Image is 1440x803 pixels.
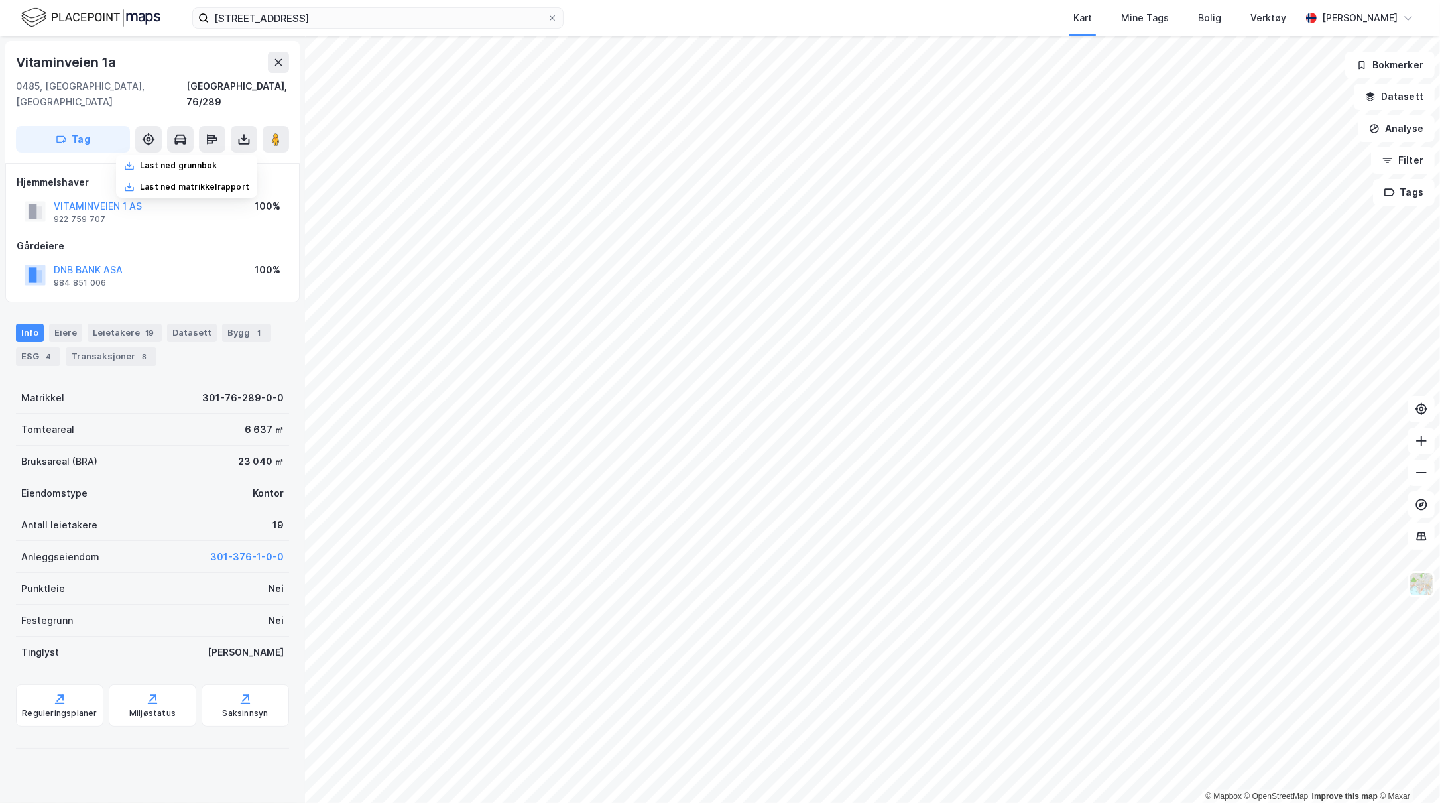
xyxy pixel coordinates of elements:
div: Hjemmelshaver [17,174,288,190]
button: Tag [16,126,130,153]
img: Z [1409,572,1434,597]
a: OpenStreetMap [1244,792,1309,801]
div: 23 040 ㎡ [238,454,284,469]
div: Datasett [167,324,217,342]
div: [PERSON_NAME] [1322,10,1398,26]
div: [GEOGRAPHIC_DATA], 76/289 [186,78,289,110]
div: Kontrollprogram for chat [1374,739,1440,803]
div: Leietakere [88,324,162,342]
a: Mapbox [1205,792,1242,801]
div: 100% [255,262,280,278]
button: Datasett [1354,84,1435,110]
img: logo.f888ab2527a4732fd821a326f86c7f29.svg [21,6,160,29]
div: Mine Tags [1121,10,1169,26]
div: 922 759 707 [54,214,105,225]
div: Saksinnsyn [223,708,269,719]
div: Last ned matrikkelrapport [140,182,249,192]
div: 984 851 006 [54,278,106,288]
div: Punktleie [21,581,65,597]
div: Tinglyst [21,645,59,660]
div: 1 [253,326,266,340]
div: Kart [1073,10,1092,26]
div: ESG [16,347,60,366]
div: Eiendomstype [21,485,88,501]
div: Gårdeiere [17,238,288,254]
div: Miljøstatus [129,708,176,719]
div: 19 [272,517,284,533]
a: Improve this map [1312,792,1378,801]
div: Kontor [253,485,284,501]
div: 100% [255,198,280,214]
div: Eiere [49,324,82,342]
button: Bokmerker [1345,52,1435,78]
div: 19 [143,326,156,340]
button: 301-376-1-0-0 [210,549,284,565]
div: Matrikkel [21,390,64,406]
div: 4 [42,350,55,363]
div: Info [16,324,44,342]
div: Transaksjoner [66,347,156,366]
div: Reguleringsplaner [22,708,97,719]
div: 6 637 ㎡ [245,422,284,438]
button: Analyse [1358,115,1435,142]
button: Tags [1373,179,1435,206]
iframe: Chat Widget [1374,739,1440,803]
div: Bygg [222,324,271,342]
div: Verktøy [1250,10,1286,26]
div: Nei [269,581,284,597]
div: Festegrunn [21,613,73,629]
div: Tomteareal [21,422,74,438]
div: Anleggseiendom [21,549,99,565]
div: 301-76-289-0-0 [202,390,284,406]
input: Søk på adresse, matrikkel, gårdeiere, leietakere eller personer [209,8,547,28]
div: Vitaminveien 1a [16,52,119,73]
div: Nei [269,613,284,629]
div: [PERSON_NAME] [208,645,284,660]
div: 8 [138,350,151,363]
div: Antall leietakere [21,517,97,533]
div: Last ned grunnbok [140,160,217,171]
button: Filter [1371,147,1435,174]
div: Bruksareal (BRA) [21,454,97,469]
div: Bolig [1198,10,1221,26]
div: 0485, [GEOGRAPHIC_DATA], [GEOGRAPHIC_DATA] [16,78,186,110]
